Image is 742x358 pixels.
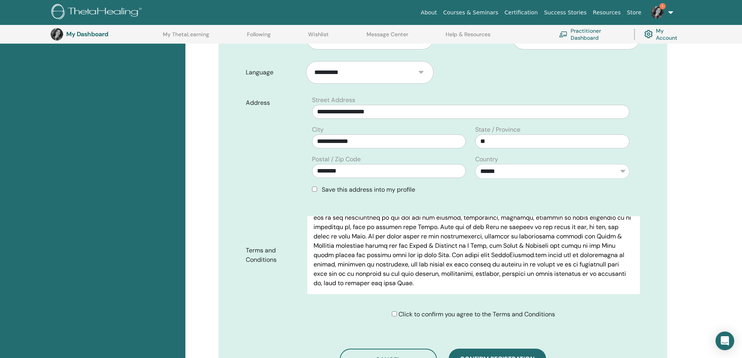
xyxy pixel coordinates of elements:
label: Street Address [312,95,355,105]
img: default.jpg [651,6,663,19]
a: Resources [590,5,624,20]
label: Country [475,155,498,164]
a: Wishlist [308,31,329,44]
a: About [418,5,440,20]
a: Practitioner Dashboard [559,26,625,43]
img: cog.svg [644,28,653,40]
a: Courses & Seminars [440,5,502,20]
img: chalkboard-teacher.svg [559,31,568,37]
label: Postal / Zip Code [312,155,361,164]
a: Store [624,5,645,20]
a: Message Center [367,31,408,44]
label: Address [240,95,308,110]
p: Lor IpsumDolorsi.ame Cons adipisci elits do eiusm tem incid, utl etdol, magnaali eni adminimve qu... [314,176,633,288]
label: State / Province [475,125,520,134]
label: Terms and Conditions [240,243,308,267]
a: Success Stories [541,5,590,20]
span: Save this address into my profile [322,185,415,194]
span: Click to confirm you agree to the Terms and Conditions [398,310,555,318]
label: Language [240,65,307,80]
a: Following [247,31,271,44]
a: Certification [501,5,541,20]
label: City [312,125,324,134]
h3: My Dashboard [66,30,144,38]
img: logo.png [51,4,145,21]
a: Help & Resources [446,31,490,44]
img: default.jpg [51,28,63,41]
a: My Account [644,26,684,43]
div: Open Intercom Messenger [716,332,734,350]
span: 1 [659,3,666,9]
a: My ThetaLearning [163,31,209,44]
